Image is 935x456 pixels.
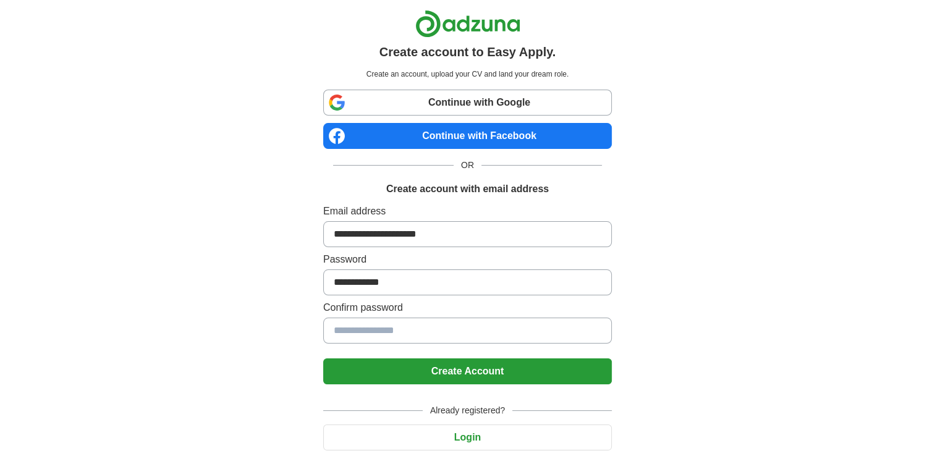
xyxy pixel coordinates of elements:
span: OR [454,159,481,172]
h1: Create account with email address [386,182,549,196]
span: Already registered? [423,404,512,417]
img: Adzuna logo [415,10,520,38]
label: Confirm password [323,300,612,315]
a: Login [323,432,612,442]
a: Continue with Google [323,90,612,116]
p: Create an account, upload your CV and land your dream role. [326,69,609,80]
a: Continue with Facebook [323,123,612,149]
h1: Create account to Easy Apply. [379,43,556,61]
button: Login [323,424,612,450]
button: Create Account [323,358,612,384]
label: Email address [323,204,612,219]
label: Password [323,252,612,267]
